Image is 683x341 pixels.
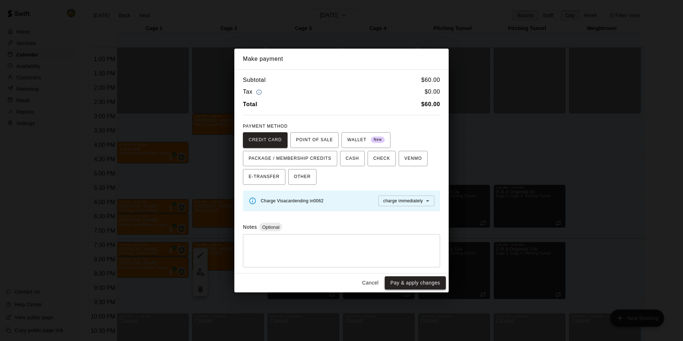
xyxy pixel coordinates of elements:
[425,87,440,97] h6: $ 0.00
[288,169,316,185] button: OTHER
[341,132,390,148] button: WALLET New
[249,153,331,164] span: PACKAGE / MEMBERSHIP CREDITS
[399,151,428,167] button: VENMO
[243,87,264,97] h6: Tax
[243,101,257,107] b: Total
[294,171,311,183] span: OTHER
[234,49,449,69] h2: Make payment
[259,224,282,230] span: Optional
[346,153,359,164] span: CASH
[243,151,337,167] button: PACKAGE / MEMBERSHIP CREDITS
[385,276,446,290] button: Pay & apply changes
[340,151,365,167] button: CASH
[243,75,266,85] h6: Subtotal
[249,171,280,183] span: E-TRANSFER
[421,75,440,85] h6: $ 60.00
[347,134,385,146] span: WALLET
[290,132,339,148] button: POINT OF SALE
[371,135,385,145] span: New
[359,276,382,290] button: Cancel
[296,134,333,146] span: POINT OF SALE
[368,151,396,167] button: CHECK
[243,169,285,185] button: E-TRANSFER
[404,153,422,164] span: VENMO
[383,198,423,203] span: charge immediately
[243,224,257,230] label: Notes
[261,198,324,203] span: Charge Visa card ending in 0062
[243,124,288,129] span: PAYMENT METHOD
[421,101,440,107] b: $ 60.00
[373,153,390,164] span: CHECK
[249,134,282,146] span: CREDIT CARD
[243,132,288,148] button: CREDIT CARD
